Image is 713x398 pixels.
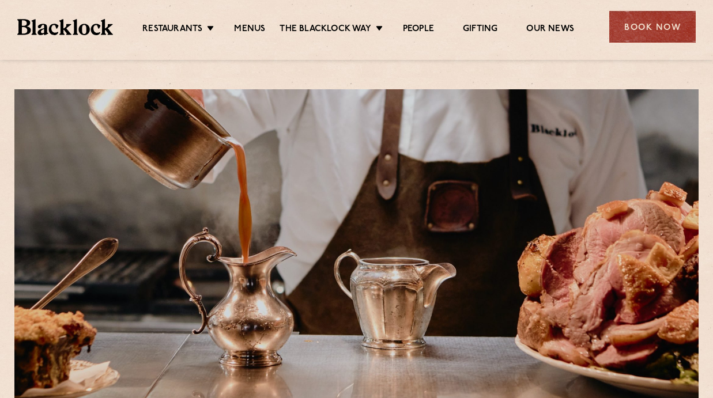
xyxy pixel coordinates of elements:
a: Our News [526,24,574,36]
a: Gifting [463,24,497,36]
div: Book Now [609,11,696,43]
a: Restaurants [142,24,202,36]
a: The Blacklock Way [280,24,371,36]
a: Menus [234,24,265,36]
img: BL_Textured_Logo-footer-cropped.svg [17,19,113,35]
a: People [403,24,434,36]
